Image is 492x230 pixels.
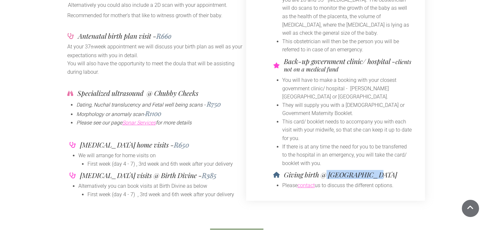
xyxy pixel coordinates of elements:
[462,200,479,217] a: Scroll To Top
[77,90,198,96] h4: Specialized ultrasound @ Chubby Cheeks
[76,102,206,108] span: Dating, Nuchal translucency and Fetal well being scans -
[282,118,412,143] li: This card/ booklet needs to accompany you with each visit with your midwife, so that she can keep...
[68,1,246,9] p: Alternatively you could also include a 2D scan with your appointment.
[67,59,246,76] p: You will also have the opportunity to meet the doula that will be assisting during labour.
[91,45,94,49] span: th
[207,99,221,108] span: R750
[282,76,412,101] li: You will have to make a booking with your closest government clinic/ hospital - [PERSON_NAME][GEO...
[284,58,412,73] h4: Back-up government clinic/ hospital -
[78,151,235,160] li: We will arrange for home visits on
[87,160,235,168] li: First week (day 4 - 7) , 3rd week and 6th week after your delivery
[78,182,235,190] li: Alternatively you can book visits at Birth Divine as below
[282,181,419,190] li: Please us to discuss the different options.
[76,120,89,126] span: Pleas
[144,111,161,117] span: -
[87,190,235,199] li: First week (day 4 - 7) , 3rd week and 6th week after your delivery
[67,11,246,20] p: Recommended for mother's that like to witness growth of their baby.
[80,141,189,148] h4: [MEDICAL_DATA] home visits -
[156,31,171,40] span: R66o
[284,171,397,178] h4: Giving birth @ [GEOGRAPHIC_DATA]
[298,182,315,188] a: contact
[202,171,217,180] span: R385
[282,101,412,118] li: They will supply you with a [DEMOGRAPHIC_DATA] or Government Maternity Booklet.
[122,120,156,126] a: Sonar Services
[78,32,171,39] h4: Antenatal birth plan visit -
[282,143,412,168] li: If there is at any time the need for you to be transferred to the hospital in an emergency, you w...
[174,140,189,149] span: R650
[76,111,144,117] span: Morphology or anomaly scan
[89,120,192,126] span: e see our page for more details
[67,43,246,59] p: At your 37 week appointment we will discuss your birth plan as well as your expectations with you...
[145,109,161,118] span: R1100
[284,58,411,73] span: clients not on a medical fund
[80,172,217,179] h4: [MEDICAL_DATA] visits @ Birth Divine -
[282,37,412,54] li: This obstetrician will then be the person you will be referred to in case of an emergency.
